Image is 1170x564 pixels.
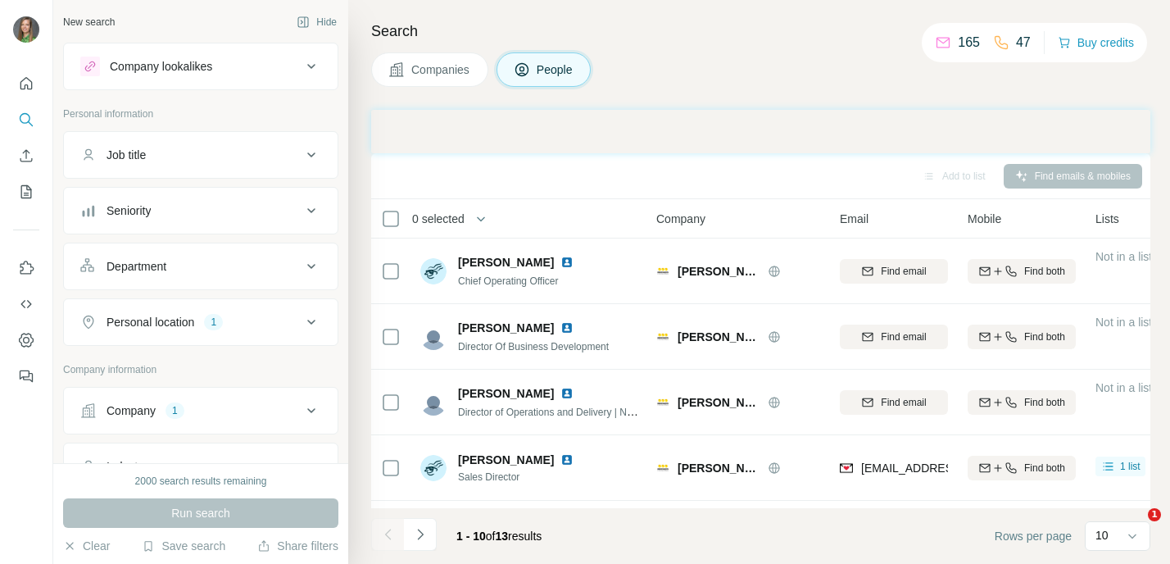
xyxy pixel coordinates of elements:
[64,135,338,175] button: Job title
[63,15,115,30] div: New search
[458,341,609,352] span: Director Of Business Development
[420,258,447,284] img: Avatar
[840,211,868,227] span: Email
[1095,316,1152,329] span: Not in a list
[64,191,338,230] button: Seniority
[64,447,338,486] button: Industry
[204,315,223,330] div: 1
[968,390,1076,415] button: Find both
[840,460,853,476] img: provider findymail logo
[458,254,554,271] span: [PERSON_NAME]
[840,259,948,284] button: Find email
[285,10,348,34] button: Hide
[1095,211,1119,227] span: Lists
[404,518,437,551] button: Navigate to next page
[420,324,447,350] img: Avatar
[257,538,338,554] button: Share filters
[678,329,760,345] span: [PERSON_NAME] Consulting
[678,394,760,411] span: [PERSON_NAME] Consulting
[63,107,338,121] p: Personal information
[968,325,1076,349] button: Find both
[486,530,496,543] span: of
[371,20,1150,43] h4: Search
[1024,395,1065,410] span: Find both
[840,325,948,349] button: Find email
[1024,330,1065,344] span: Find both
[1058,31,1134,54] button: Buy credits
[560,453,574,466] img: LinkedIn logo
[135,474,267,489] div: 2000 search results remaining
[64,247,338,286] button: Department
[968,456,1076,480] button: Find both
[107,314,194,330] div: Personal location
[13,16,39,43] img: Avatar
[458,275,559,287] span: Chief Operating Officer
[420,455,447,481] img: Avatar
[13,253,39,283] button: Use Surfe on LinkedIn
[678,263,760,280] span: [PERSON_NAME] Consulting
[13,325,39,355] button: Dashboard
[656,265,669,278] img: Logo of Mendelson Consulting
[458,452,554,468] span: [PERSON_NAME]
[1016,33,1031,52] p: 47
[107,458,147,475] div: Industry
[1095,527,1109,544] p: 10
[861,462,1055,475] span: [EMAIL_ADDRESS][DOMAIN_NAME]
[881,264,926,279] span: Find email
[13,141,39,171] button: Enrich CSV
[142,538,225,554] button: Save search
[560,387,574,400] img: LinkedIn logo
[995,528,1072,544] span: Rows per page
[958,33,980,52] p: 165
[560,321,574,334] img: LinkedIn logo
[64,302,338,342] button: Personal location1
[13,69,39,98] button: Quick start
[64,47,338,86] button: Company lookalikes
[458,320,554,336] span: [PERSON_NAME]
[411,61,471,78] span: Companies
[678,460,760,476] span: [PERSON_NAME] Consulting
[456,530,486,543] span: 1 - 10
[968,211,1001,227] span: Mobile
[458,405,755,418] span: Director of Operations and Delivery | Noobeh cloud services division
[107,202,151,219] div: Seniority
[656,396,669,409] img: Logo of Mendelson Consulting
[458,470,580,484] span: Sales Director
[1095,381,1152,394] span: Not in a list
[881,330,926,344] span: Find email
[412,211,465,227] span: 0 selected
[63,362,338,377] p: Company information
[840,390,948,415] button: Find email
[1120,459,1141,474] span: 1 list
[13,177,39,207] button: My lists
[107,403,156,419] div: Company
[420,389,447,416] img: Avatar
[63,538,110,554] button: Clear
[656,330,669,343] img: Logo of Mendelson Consulting
[107,258,166,275] div: Department
[107,147,146,163] div: Job title
[110,58,212,75] div: Company lookalikes
[496,530,509,543] span: 13
[1148,508,1161,521] span: 1
[1024,264,1065,279] span: Find both
[166,403,184,418] div: 1
[13,289,39,319] button: Use Surfe API
[656,211,705,227] span: Company
[13,105,39,134] button: Search
[456,530,542,543] span: results
[1095,250,1152,263] span: Not in a list
[1114,508,1154,548] iframe: Intercom live chat
[64,391,338,430] button: Company1
[1024,461,1065,475] span: Find both
[537,61,574,78] span: People
[656,462,669,475] img: Logo of Mendelson Consulting
[371,110,1150,153] iframe: Banner
[13,362,39,391] button: Feedback
[458,385,554,402] span: [PERSON_NAME]
[560,256,574,269] img: LinkedIn logo
[881,395,926,410] span: Find email
[968,259,1076,284] button: Find both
